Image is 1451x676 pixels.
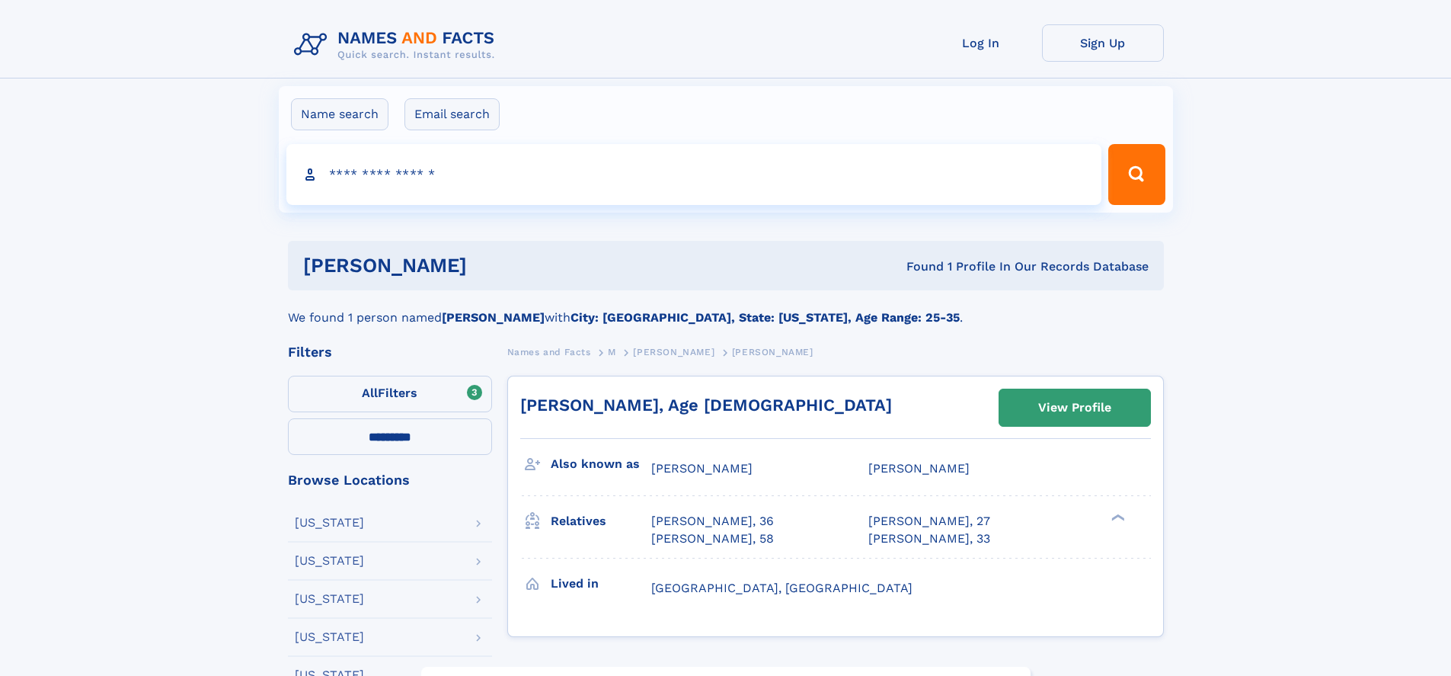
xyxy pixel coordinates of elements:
[633,342,714,361] a: [PERSON_NAME]
[288,473,492,487] div: Browse Locations
[288,376,492,412] label: Filters
[651,513,774,530] a: [PERSON_NAME], 36
[288,24,507,66] img: Logo Names and Facts
[303,256,687,275] h1: [PERSON_NAME]
[291,98,388,130] label: Name search
[920,24,1042,62] a: Log In
[732,347,813,357] span: [PERSON_NAME]
[288,345,492,359] div: Filters
[286,144,1102,205] input: search input
[507,342,591,361] a: Names and Facts
[570,310,960,325] b: City: [GEOGRAPHIC_DATA], State: [US_STATE], Age Range: 25-35
[633,347,714,357] span: [PERSON_NAME]
[608,347,616,357] span: M
[651,530,774,547] a: [PERSON_NAME], 58
[551,451,651,477] h3: Also known as
[295,555,364,567] div: [US_STATE]
[999,389,1150,426] a: View Profile
[686,258,1149,275] div: Found 1 Profile In Our Records Database
[295,593,364,605] div: [US_STATE]
[551,571,651,597] h3: Lived in
[651,581,912,595] span: [GEOGRAPHIC_DATA], [GEOGRAPHIC_DATA]
[1107,513,1126,523] div: ❯
[295,631,364,643] div: [US_STATE]
[651,461,753,476] span: [PERSON_NAME]
[1108,144,1165,205] button: Search Button
[362,386,378,400] span: All
[295,517,364,529] div: [US_STATE]
[868,461,970,476] span: [PERSON_NAME]
[520,396,892,415] a: [PERSON_NAME], Age [DEMOGRAPHIC_DATA]
[1038,390,1111,425] div: View Profile
[1042,24,1164,62] a: Sign Up
[868,530,990,547] a: [PERSON_NAME], 33
[442,310,545,325] b: [PERSON_NAME]
[404,98,500,130] label: Email search
[551,508,651,534] h3: Relatives
[608,342,616,361] a: M
[288,290,1164,327] div: We found 1 person named with .
[868,513,990,530] a: [PERSON_NAME], 27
